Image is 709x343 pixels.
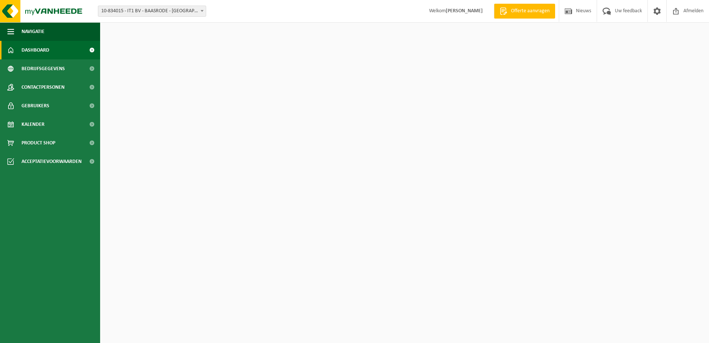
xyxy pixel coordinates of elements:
[98,6,206,16] span: 10-834015 - IT1 BV - BAASRODE - BAASRODE
[22,134,55,152] span: Product Shop
[22,152,82,171] span: Acceptatievoorwaarden
[98,6,206,17] span: 10-834015 - IT1 BV - BAASRODE - BAASRODE
[509,7,551,15] span: Offerte aanvragen
[22,59,65,78] span: Bedrijfsgegevens
[22,41,49,59] span: Dashboard
[22,97,49,115] span: Gebruikers
[494,4,555,19] a: Offerte aanvragen
[22,22,44,41] span: Navigatie
[22,78,65,97] span: Contactpersonen
[446,8,483,14] strong: [PERSON_NAME]
[22,115,44,134] span: Kalender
